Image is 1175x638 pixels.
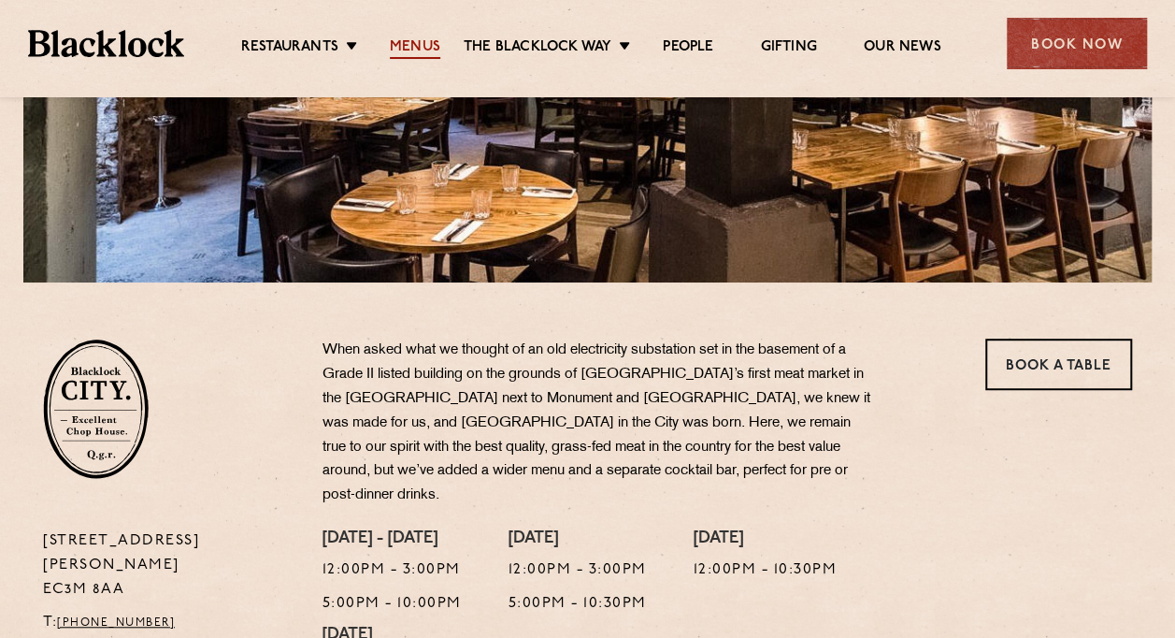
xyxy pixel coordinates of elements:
h4: [DATE] [694,529,838,550]
a: Menus [390,38,440,59]
a: Gifting [760,38,816,59]
p: 5:00pm - 10:00pm [322,592,462,616]
a: The Blacklock Way [464,38,611,59]
a: Restaurants [241,38,338,59]
p: 5:00pm - 10:30pm [509,592,647,616]
p: 12:00pm - 10:30pm [694,558,838,583]
h4: [DATE] [509,529,647,550]
h4: [DATE] - [DATE] [322,529,462,550]
p: 12:00pm - 3:00pm [509,558,647,583]
p: [STREET_ADDRESS][PERSON_NAME] EC3M 8AA [43,529,294,602]
img: City-stamp-default.svg [43,339,149,479]
a: Book a Table [985,339,1132,390]
a: People [663,38,713,59]
p: When asked what we thought of an old electricity substation set in the basement of a Grade II lis... [322,339,874,508]
a: [PHONE_NUMBER] [57,617,175,629]
a: Our News [864,38,941,59]
img: BL_Textured_Logo-footer-cropped.svg [28,30,184,56]
p: 12:00pm - 3:00pm [322,558,462,583]
div: Book Now [1007,18,1147,69]
p: T: [43,611,294,635]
